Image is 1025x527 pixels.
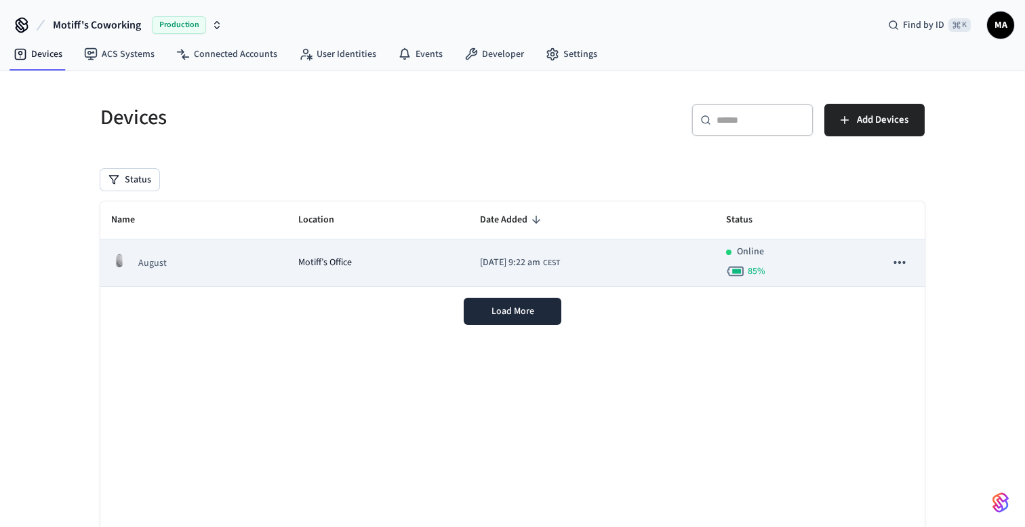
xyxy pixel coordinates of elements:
a: ACS Systems [73,42,165,66]
span: Status [726,210,770,231]
a: Connected Accounts [165,42,288,66]
img: SeamLogoGradient.69752ec5.svg [992,492,1009,513]
a: Developer [454,42,535,66]
a: Devices [3,42,73,66]
span: Motiff’s Office [298,256,352,270]
a: User Identities [288,42,387,66]
table: sticky table [100,201,925,287]
div: Europe/Sarajevo [480,256,560,270]
h5: Devices [100,104,504,132]
span: [DATE] 9:22 am [480,256,540,270]
span: Add Devices [857,111,908,129]
button: Add Devices [824,104,925,136]
a: Events [387,42,454,66]
p: August [138,256,167,270]
button: Load More [464,298,561,325]
span: Name [111,210,153,231]
button: Status [100,169,159,191]
span: Location [298,210,352,231]
span: Find by ID [903,18,944,32]
span: Production [152,16,206,34]
span: ⌘ K [948,18,971,32]
button: MA [987,12,1014,39]
span: MA [988,13,1013,37]
span: Load More [491,305,534,318]
img: August Wifi Smart Lock 3rd Gen, Silver, Front [111,252,127,269]
span: Date Added [480,210,545,231]
span: CEST [543,257,560,269]
span: 85 % [748,265,765,278]
p: Online [737,245,764,259]
a: Settings [535,42,608,66]
div: Find by ID⌘ K [877,13,982,37]
span: Motiff's Coworking [53,17,141,33]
